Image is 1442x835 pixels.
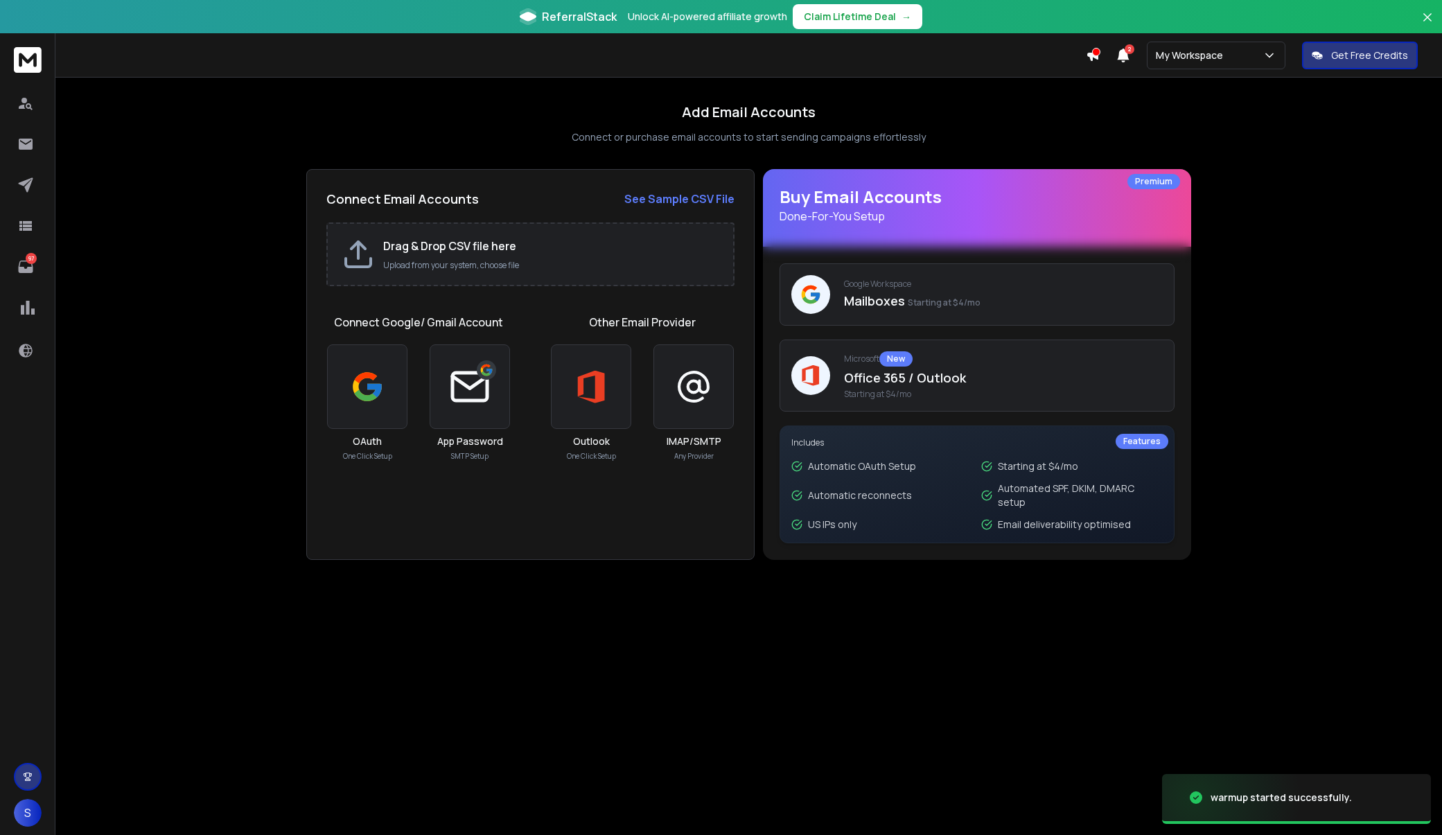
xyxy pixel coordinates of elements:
[628,10,787,24] p: Unlock AI-powered affiliate growth
[1156,49,1229,62] p: My Workspace
[793,4,922,29] button: Claim Lifetime Deal→
[667,434,721,448] h3: IMAP/SMTP
[998,518,1131,531] p: Email deliverability optimised
[624,191,735,207] a: See Sample CSV File
[808,459,916,473] p: Automatic OAuth Setup
[808,489,912,502] p: Automatic reconnects
[902,10,911,24] span: →
[12,253,39,281] a: 97
[353,434,382,448] h3: OAuth
[451,451,489,462] p: SMTP Setup
[589,314,696,331] h1: Other Email Provider
[674,451,714,462] p: Any Provider
[844,389,1163,400] span: Starting at $4/mo
[334,314,503,331] h1: Connect Google/ Gmail Account
[780,208,1175,225] p: Done-For-You Setup
[343,451,392,462] p: One Click Setup
[879,351,913,367] div: New
[383,260,719,271] p: Upload from your system, choose file
[14,799,42,827] button: S
[844,279,1163,290] p: Google Workspace
[780,186,1175,225] h1: Buy Email Accounts
[573,434,610,448] h3: Outlook
[572,130,926,144] p: Connect or purchase email accounts to start sending campaigns effortlessly
[26,253,37,264] p: 97
[844,351,1163,367] p: Microsoft
[998,482,1163,509] p: Automated SPF, DKIM, DMARC setup
[542,8,617,25] span: ReferralStack
[844,368,1163,387] p: Office 365 / Outlook
[908,297,981,308] span: Starting at $4/mo
[808,518,856,531] p: US IPs only
[567,451,616,462] p: One Click Setup
[437,434,503,448] h3: App Password
[791,437,1163,448] p: Includes
[998,459,1078,473] p: Starting at $4/mo
[1418,8,1436,42] button: Close banner
[1116,434,1168,449] div: Features
[326,189,479,209] h2: Connect Email Accounts
[383,238,719,254] h2: Drag & Drop CSV file here
[682,103,816,122] h1: Add Email Accounts
[1331,49,1408,62] p: Get Free Credits
[1302,42,1418,69] button: Get Free Credits
[844,291,1163,310] p: Mailboxes
[1125,44,1134,54] span: 2
[1127,174,1180,189] div: Premium
[1211,791,1352,805] div: warmup started successfully.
